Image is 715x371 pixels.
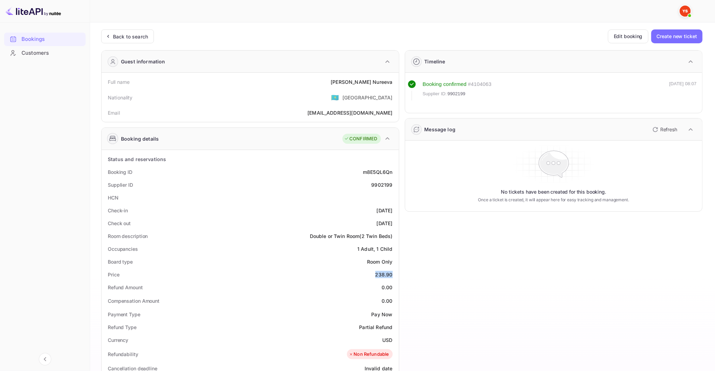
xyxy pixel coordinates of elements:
div: Partial Refund [359,324,392,331]
div: Compensation Amount [108,297,159,304]
div: Nationality [108,94,133,101]
div: Check-in [108,207,128,214]
p: Once a ticket is created, it will appear here for easy tracking and management. [473,197,634,203]
span: 9902199 [447,90,465,97]
div: Board type [108,258,133,265]
div: Timeline [425,58,445,65]
div: Refundability [108,351,138,358]
p: Refresh [660,126,677,133]
span: United States [331,91,339,104]
div: Customers [4,46,86,60]
span: Supplier ID: [423,90,447,97]
div: Pay Now [371,311,392,318]
div: [DATE] [377,220,393,227]
div: Back to search [113,33,148,40]
img: LiteAPI logo [6,6,61,17]
div: Double or Twin Room(2 Twin Beds) [310,232,393,240]
div: Email [108,109,120,116]
div: Booking confirmed [423,80,467,88]
div: Status and reservations [108,156,166,163]
div: Non Refundable [349,351,389,358]
div: 0.00 [382,297,393,304]
div: Payment Type [108,311,140,318]
a: Customers [4,46,86,59]
div: m8E5QL6Qn [363,168,392,176]
div: Room Only [367,258,392,265]
div: [PERSON_NAME] Nureeva [331,78,392,86]
div: USD [382,336,392,344]
div: 238.90 [375,271,393,278]
div: Check out [108,220,131,227]
div: [GEOGRAPHIC_DATA] [342,94,393,101]
button: Create new ticket [651,29,703,43]
div: Supplier ID [108,181,133,188]
div: Booking ID [108,168,132,176]
div: Booking details [121,135,159,142]
div: [DATE] 08:07 [669,80,697,100]
div: Bookings [4,33,86,46]
div: 9902199 [371,181,392,188]
button: Edit booking [608,29,648,43]
div: CONFIRMED [344,135,377,142]
div: Customers [21,49,82,57]
div: Room description [108,232,148,240]
div: Price [108,271,120,278]
p: No tickets have been created for this booking. [501,188,606,195]
div: Occupancies [108,245,138,253]
div: Guest information [121,58,165,65]
img: Yandex Support [680,6,691,17]
div: [DATE] [377,207,393,214]
div: Refund Amount [108,284,143,291]
div: Bookings [21,35,82,43]
div: Full name [108,78,130,86]
div: 0.00 [382,284,393,291]
div: 1 Adult, 1 Child [357,245,392,253]
button: Collapse navigation [39,353,51,365]
a: Bookings [4,33,86,45]
button: Refresh [648,124,680,135]
div: [EMAIL_ADDRESS][DOMAIN_NAME] [307,109,392,116]
div: HCN [108,194,119,201]
div: Message log [425,126,456,133]
div: Currency [108,336,128,344]
div: # 4104063 [468,80,491,88]
div: Refund Type [108,324,137,331]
